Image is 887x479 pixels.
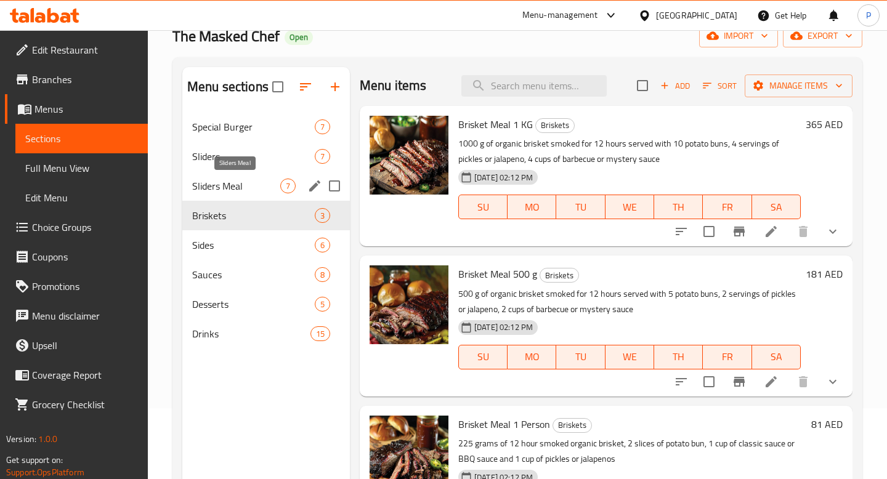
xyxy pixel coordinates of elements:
div: Sliders [192,149,315,164]
span: TU [561,348,600,366]
div: Briskets [540,268,579,283]
span: Sides [192,238,315,252]
div: Sides6 [182,230,350,260]
img: Brisket Meal 500 g [370,265,448,344]
span: Grocery Checklist [32,397,138,412]
span: Menus [34,102,138,116]
span: TU [561,198,600,216]
span: Branches [32,72,138,87]
div: Briskets [535,118,575,133]
div: Sauces8 [182,260,350,289]
div: Sliders7 [182,142,350,171]
span: Edit Restaurant [32,42,138,57]
button: Add section [320,72,350,102]
p: 500 g of organic brisket smoked for 12 hours served with 5 potato buns, 2 servings of pickles or ... [458,286,801,317]
span: 5 [315,299,330,310]
span: SA [757,198,796,216]
span: Select to update [696,219,722,244]
span: Desserts [192,297,315,312]
button: SA [752,345,801,369]
span: SU [464,348,503,366]
a: Promotions [5,272,148,301]
div: Menu-management [522,8,598,23]
a: Coupons [5,242,148,272]
span: 7 [281,180,295,192]
span: Drinks [192,326,310,341]
button: SU [458,195,508,219]
button: delete [788,217,818,246]
h6: 81 AED [811,416,843,433]
span: 15 [311,328,330,340]
span: 8 [315,269,330,281]
span: SU [464,198,503,216]
span: Briskets [192,208,315,223]
span: FR [708,198,747,216]
span: Edit Menu [25,190,138,205]
button: SU [458,345,508,369]
span: Menu disclaimer [32,308,138,323]
span: TH [659,348,698,366]
span: Coverage Report [32,368,138,382]
span: Get support on: [6,452,63,468]
div: items [280,179,296,193]
button: TU [556,195,605,219]
span: Briskets [536,118,574,132]
span: Promotions [32,279,138,294]
button: show more [818,367,848,396]
a: Grocery Checklist [5,390,148,419]
span: 3 [315,210,330,222]
svg: Show Choices [825,374,840,389]
span: Briskets [553,418,591,432]
span: Select to update [696,369,722,395]
span: Special Burger [192,119,315,134]
a: Branches [5,65,148,94]
span: MO [512,348,551,366]
span: Coupons [32,249,138,264]
button: Branch-specific-item [724,367,754,396]
div: Sliders Meal7edit [182,171,350,201]
span: FR [708,348,747,366]
div: Briskets [553,418,592,433]
a: Full Menu View [15,153,148,183]
button: MO [508,345,556,369]
button: TH [654,345,703,369]
div: [GEOGRAPHIC_DATA] [656,9,737,22]
a: Edit menu item [764,224,779,239]
span: Sauces [192,267,315,282]
div: Open [285,30,313,45]
span: Version: [6,431,36,447]
button: Manage items [745,74,853,97]
div: items [315,119,330,134]
button: edit [306,177,324,195]
h2: Menu items [360,76,427,95]
span: Brisket Meal 1 Person [458,415,550,433]
span: Sort [703,79,737,93]
svg: Show Choices [825,224,840,239]
div: items [315,149,330,164]
span: Select all sections [265,74,291,100]
span: Briskets [540,268,578,283]
a: Sections [15,124,148,153]
span: 7 [315,121,330,133]
span: [DATE] 02:12 PM [469,172,538,183]
span: Add [658,79,692,93]
img: Brisket Meal 1 KG [370,116,448,195]
span: Manage items [755,78,843,94]
p: 225 grams of 12 hour smoked organic brisket, 2 slices of potato bun, 1 cup of classic sauce or BB... [458,436,806,467]
span: MO [512,198,551,216]
span: 1.0.0 [38,431,57,447]
div: Drinks15 [182,319,350,348]
span: P [866,9,871,22]
button: SA [752,195,801,219]
button: WE [606,345,654,369]
button: Add [655,76,695,95]
span: SA [757,348,796,366]
input: search [461,75,607,97]
div: items [315,297,330,312]
span: WE [610,348,649,366]
button: delete [788,367,818,396]
div: items [310,326,330,341]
